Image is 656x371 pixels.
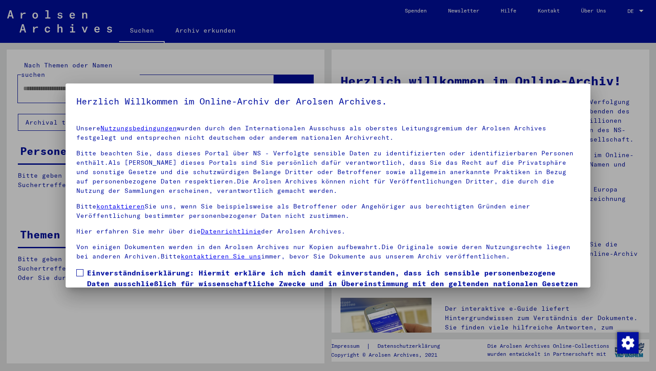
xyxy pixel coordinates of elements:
p: Bitte Sie uns, wenn Sie beispielsweise als Betroffener oder Angehöriger aus berechtigten Gründen ... [76,202,580,221]
a: Nutzungsbedingungen [100,124,177,132]
a: kontaktieren [96,202,145,210]
span: Einverständniserklärung: Hiermit erkläre ich mich damit einverstanden, dass ich sensible personen... [87,267,580,310]
h5: Herzlich Willkommen im Online-Archiv der Arolsen Archives. [76,94,580,108]
img: Zustimmung ändern [617,332,639,354]
p: Unsere wurden durch den Internationalen Ausschuss als oberstes Leitungsgremium der Arolsen Archiv... [76,124,580,142]
a: kontaktieren Sie uns [181,252,261,260]
a: Datenrichtlinie [201,227,261,235]
p: Bitte beachten Sie, dass dieses Portal über NS - Verfolgte sensible Daten zu identifizierten oder... [76,149,580,196]
p: Von einigen Dokumenten werden in den Arolsen Archives nur Kopien aufbewahrt.Die Originale sowie d... [76,242,580,261]
p: Hier erfahren Sie mehr über die der Arolsen Archives. [76,227,580,236]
